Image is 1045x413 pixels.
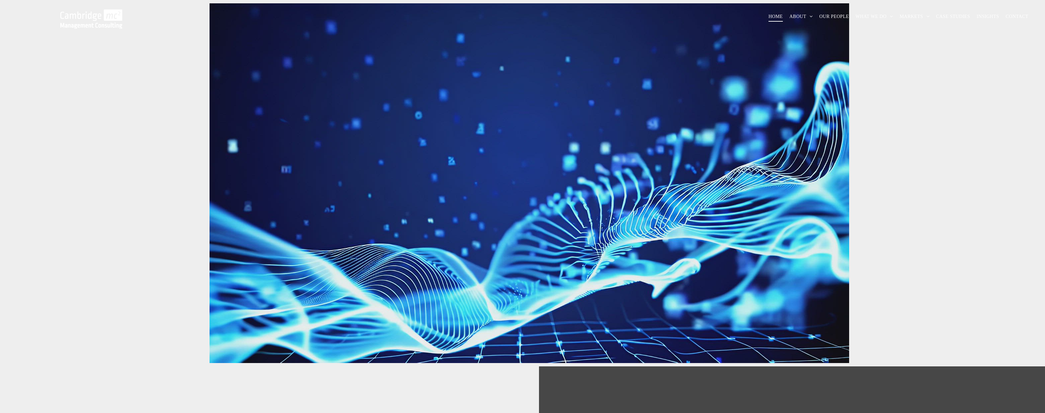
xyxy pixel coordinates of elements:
[1002,11,1032,22] a: CONTACT
[852,11,896,22] a: WHAT WE DO
[816,11,852,22] a: OUR PEOPLE
[786,11,816,22] a: ABOUT
[765,11,786,22] a: HOME
[973,11,1002,22] a: INSIGHTS
[933,11,973,22] a: CASE STUDIES
[60,9,122,29] img: Go to Homepage
[896,11,933,22] a: MARKETS
[60,10,122,17] a: Your Business Transformed | Cambridge Management Consulting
